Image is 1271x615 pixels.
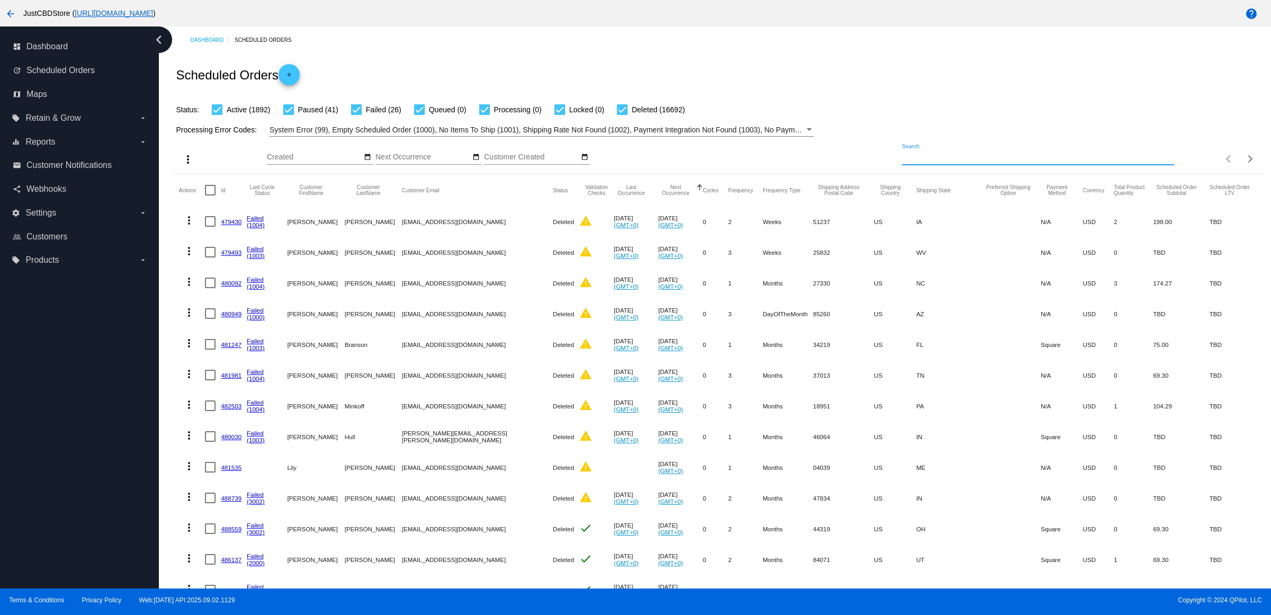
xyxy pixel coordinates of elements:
mat-cell: Minkoff [345,390,402,421]
mat-icon: more_vert [183,521,195,534]
mat-cell: TN [916,360,986,390]
mat-cell: 104.29 [1153,390,1209,421]
span: Webhooks [26,184,66,194]
mat-cell: 3 [728,298,763,329]
mat-cell: 47834 [813,483,874,513]
mat-cell: 0 [703,206,728,237]
a: (GMT+0) [658,252,683,259]
mat-icon: more_vert [183,398,195,411]
a: (1003) [247,436,265,443]
mat-cell: Weeks [763,206,813,237]
mat-cell: US [874,360,916,390]
a: 480092 [221,280,241,287]
mat-cell: 0 [703,390,728,421]
mat-cell: US [874,206,916,237]
mat-cell: USD [1083,206,1114,237]
mat-cell: Months [763,452,813,483]
a: Failed [247,368,264,375]
mat-cell: 25832 [813,237,874,268]
a: 488559 [221,525,241,532]
a: (GMT+0) [658,467,683,474]
mat-cell: [DATE] [614,268,658,298]
mat-cell: TBD [1153,421,1209,452]
button: Change sorting for Id [221,187,225,193]
a: Dashboard [190,32,235,48]
i: share [13,185,21,193]
mat-cell: 51237 [813,206,874,237]
mat-cell: [PERSON_NAME] [287,483,344,513]
span: Scheduled Orders [26,66,95,75]
mat-cell: 0 [703,237,728,268]
mat-cell: [PERSON_NAME] [287,360,344,390]
i: dashboard [13,42,21,51]
mat-cell: [DATE] [614,421,658,452]
a: (GMT+0) [658,436,683,443]
mat-cell: [PERSON_NAME][EMAIL_ADDRESS][PERSON_NAME][DOMAIN_NAME] [402,421,553,452]
a: (GMT+0) [614,221,639,228]
mat-cell: [EMAIL_ADDRESS][DOMAIN_NAME] [402,206,553,237]
a: (GMT+0) [614,314,639,320]
mat-cell: [DATE] [614,206,658,237]
mat-cell: 3 [728,360,763,390]
mat-cell: [EMAIL_ADDRESS][DOMAIN_NAME] [402,390,553,421]
mat-cell: N/A [1041,268,1082,298]
mat-cell: USD [1083,360,1114,390]
mat-cell: [EMAIL_ADDRESS][DOMAIN_NAME] [402,452,553,483]
mat-cell: Lily [287,452,344,483]
mat-cell: 2 [728,206,763,237]
mat-cell: TBD [1153,483,1209,513]
mat-cell: Months [763,360,813,390]
button: Change sorting for LastOccurrenceUtc [614,184,649,196]
mat-cell: US [874,268,916,298]
mat-icon: date_range [472,153,480,162]
mat-cell: 0 [703,268,728,298]
a: (GMT+0) [614,252,639,259]
mat-icon: more_vert [183,368,195,380]
mat-cell: Branson [345,329,402,360]
mat-icon: more_vert [183,275,195,288]
mat-cell: Square [1041,329,1082,360]
mat-cell: N/A [1041,206,1082,237]
button: Change sorting for Cycles [703,187,719,193]
mat-cell: Months [763,544,813,575]
mat-cell: 0 [703,452,728,483]
mat-cell: [PERSON_NAME] [287,513,344,544]
mat-cell: [DATE] [658,206,703,237]
a: (1004) [247,406,265,413]
a: (GMT+0) [658,221,683,228]
mat-cell: [DATE] [658,237,703,268]
mat-cell: [DATE] [658,483,703,513]
mat-cell: ME [916,452,986,483]
span: Customers [26,232,67,242]
a: 481535 [221,464,241,471]
span: Dashboard [26,42,68,51]
a: Failed [247,522,264,529]
mat-cell: USD [1083,329,1114,360]
a: Failed [247,491,264,498]
mat-cell: [DATE] [658,360,703,390]
a: Failed [247,215,264,221]
a: Failed [247,430,264,436]
mat-cell: [EMAIL_ADDRESS][DOMAIN_NAME] [402,268,553,298]
button: Change sorting for ShippingCountry [874,184,907,196]
mat-cell: 0 [703,360,728,390]
mat-icon: more_vert [183,337,195,350]
a: Scheduled Orders [235,32,301,48]
mat-cell: Months [763,483,813,513]
mat-cell: 0 [1114,452,1153,483]
a: (GMT+0) [614,283,639,290]
a: (3002) [247,498,265,505]
mat-cell: 1 [728,421,763,452]
mat-cell: 2 [728,544,763,575]
mat-cell: [PERSON_NAME] [287,237,344,268]
mat-cell: [DATE] [614,237,658,268]
mat-cell: Weeks [763,237,813,268]
a: Failed [247,399,264,406]
mat-cell: 0 [703,544,728,575]
a: (GMT+0) [614,375,639,382]
mat-cell: [PERSON_NAME] [287,421,344,452]
a: 488739 [221,495,241,502]
mat-cell: AZ [916,298,986,329]
button: Change sorting for LastProcessingCycleId [247,184,278,196]
i: people_outline [13,233,21,241]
